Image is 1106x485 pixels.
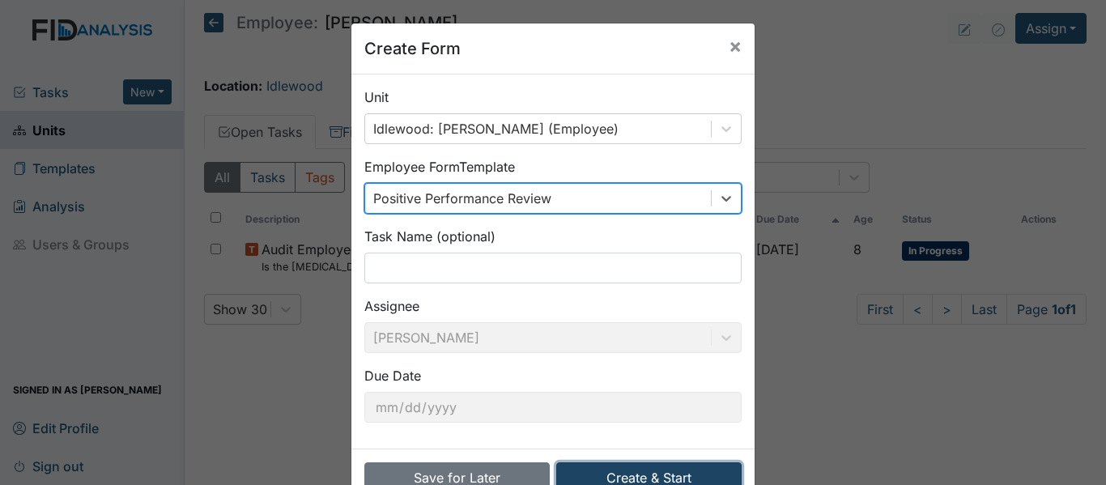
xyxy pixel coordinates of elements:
label: Due Date [364,366,421,385]
span: × [729,34,742,57]
div: Positive Performance Review [373,189,551,208]
label: Employee Form Template [364,157,515,177]
button: Close [716,23,755,69]
label: Unit [364,87,389,107]
div: Idlewood: [PERSON_NAME] (Employee) [373,119,619,138]
label: Task Name (optional) [364,227,496,246]
h5: Create Form [364,36,461,61]
label: Assignee [364,296,419,316]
